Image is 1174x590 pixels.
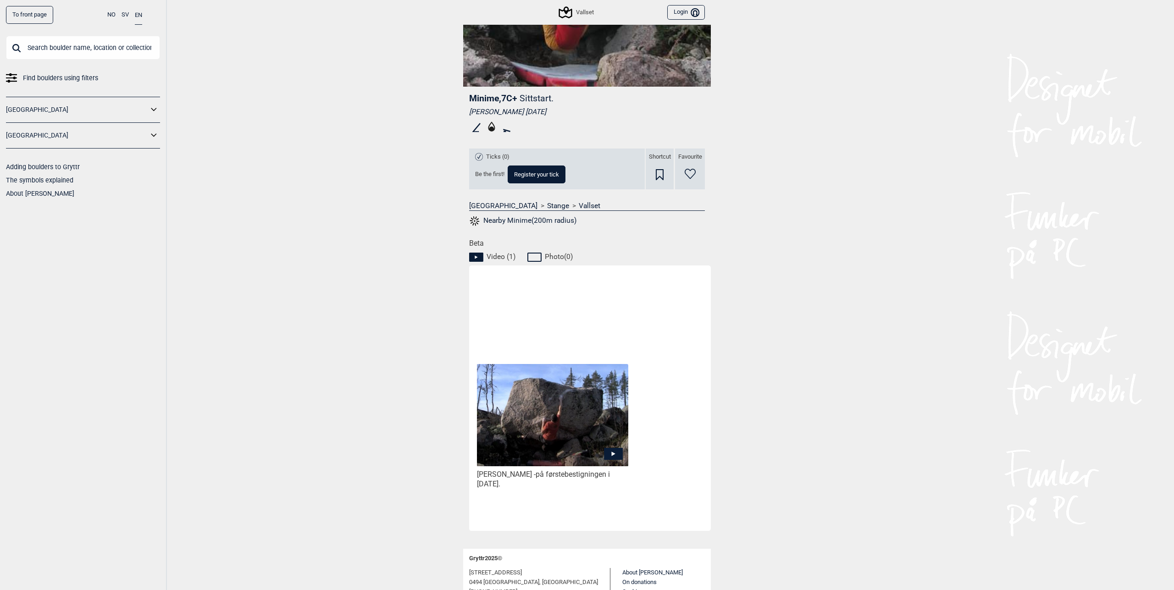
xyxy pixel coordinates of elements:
[6,176,73,184] a: The symbols explained
[23,72,98,85] span: Find boulders using filters
[545,252,573,261] span: Photo ( 0 )
[622,579,657,585] a: On donations
[469,201,705,210] nav: > >
[547,201,569,210] a: Stange
[646,149,674,189] div: Shortcut
[6,163,80,171] a: Adding boulders to Gryttr
[678,153,702,161] span: Favourite
[6,72,160,85] a: Find boulders using filters
[107,6,116,24] button: NO
[514,171,559,177] span: Register your tick
[469,549,705,568] div: Gryttr 2025 ©
[487,252,515,261] span: Video ( 1 )
[469,239,711,530] div: Beta
[477,470,628,489] div: [PERSON_NAME] -
[6,6,53,24] a: To front page
[508,165,565,183] button: Register your tick
[667,5,705,20] button: Login
[477,470,610,488] span: på førstebestigningen i [DATE].
[486,153,509,161] span: Ticks (0)
[122,6,129,24] button: SV
[469,215,576,227] button: Nearby Minime(200m radius)
[469,201,537,210] a: [GEOGRAPHIC_DATA]
[6,103,148,116] a: [GEOGRAPHIC_DATA]
[622,569,683,576] a: About [PERSON_NAME]
[560,7,593,18] div: Vallset
[469,93,517,104] span: Minime , 7C+
[469,578,598,587] span: 0494 [GEOGRAPHIC_DATA], [GEOGRAPHIC_DATA]
[520,93,554,104] p: Sittstart.
[469,107,705,116] div: [PERSON_NAME] [DATE]
[579,201,600,210] a: Vallset
[135,6,142,25] button: EN
[469,568,522,578] span: [STREET_ADDRESS]
[6,129,148,142] a: [GEOGRAPHIC_DATA]
[475,171,504,178] span: Be the first!
[477,364,628,466] img: Thomas Madsen pa Minime
[6,190,74,197] a: About [PERSON_NAME]
[6,36,160,60] input: Search boulder name, location or collection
